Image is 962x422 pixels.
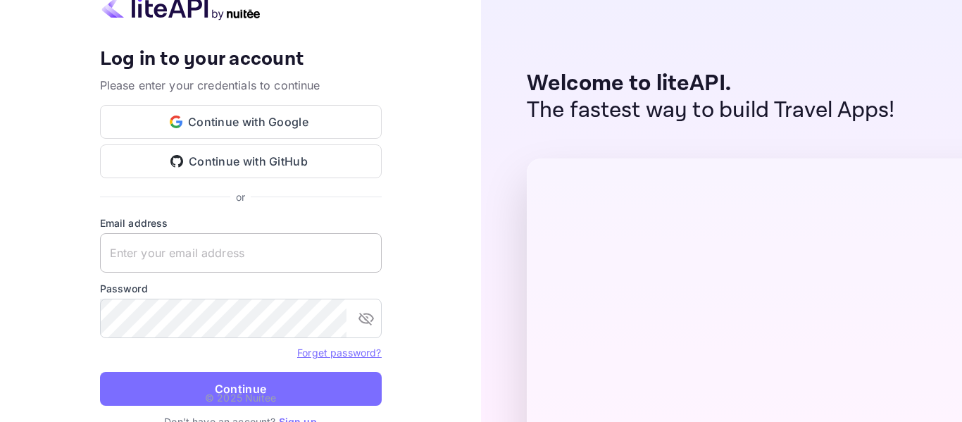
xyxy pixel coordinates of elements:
[527,70,895,97] p: Welcome to liteAPI.
[100,372,382,406] button: Continue
[100,281,382,296] label: Password
[527,97,895,124] p: The fastest way to build Travel Apps!
[100,144,382,178] button: Continue with GitHub
[100,233,382,273] input: Enter your email address
[100,77,382,94] p: Please enter your credentials to continue
[100,216,382,230] label: Email address
[100,105,382,139] button: Continue with Google
[352,304,380,333] button: toggle password visibility
[100,47,382,72] h4: Log in to your account
[297,347,381,359] a: Forget password?
[205,390,276,405] p: © 2025 Nuitee
[236,190,245,204] p: or
[297,345,381,359] a: Forget password?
